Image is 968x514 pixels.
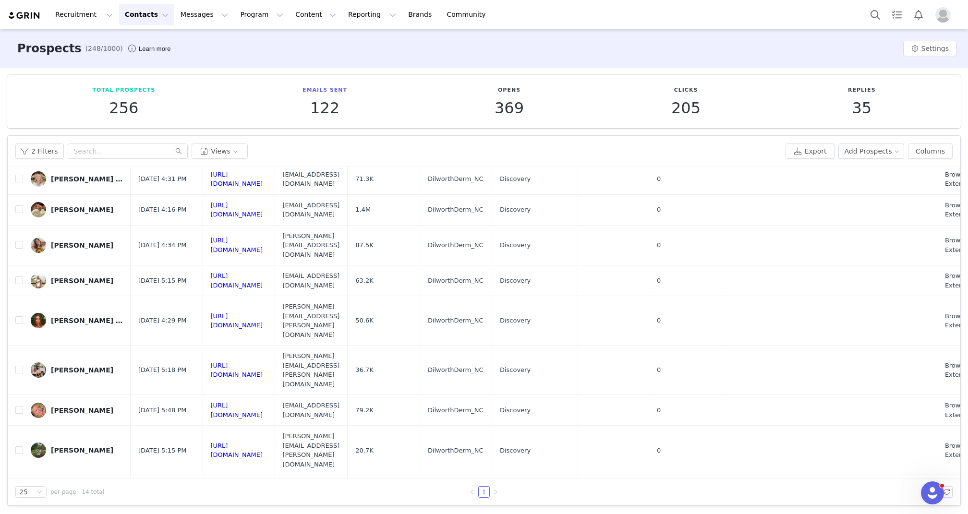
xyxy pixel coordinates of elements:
[31,403,123,418] a: [PERSON_NAME]
[138,365,186,375] span: [DATE] 5:18 PM
[31,403,46,418] img: fac313f4-145b-41eb-ad90-e5a60c091b34.jpg
[85,44,123,54] span: (248/1000)
[211,442,263,459] a: [URL][DOMAIN_NAME]
[467,486,478,498] li: Previous Page
[355,240,373,250] span: 87.5K
[838,143,905,159] button: Add Prospects
[428,316,484,325] span: DilworthDerm_NC
[138,240,186,250] span: [DATE] 4:34 PM
[493,489,498,495] i: icon: right
[848,99,876,117] p: 35
[51,406,113,414] div: [PERSON_NAME]
[92,86,155,95] p: Total Prospects
[211,202,263,218] a: [URL][DOMAIN_NAME]
[402,4,440,25] a: Brands
[36,489,42,496] i: icon: down
[500,174,531,184] span: Discovery
[671,86,701,95] p: Clicks
[500,240,531,250] span: Discovery
[848,86,876,95] p: Replies
[290,4,342,25] button: Content
[903,41,956,56] button: Settings
[51,366,113,374] div: [PERSON_NAME]
[51,206,113,214] div: [PERSON_NAME]
[886,4,907,25] a: Tasks
[865,4,886,25] button: Search
[31,238,46,253] img: c17b74ff-11dd-4185-8d23-e414ff21c569.jpg
[211,362,263,379] a: [URL][DOMAIN_NAME]
[175,148,182,155] i: icon: search
[908,143,953,159] button: Columns
[51,317,123,324] div: [PERSON_NAME] [PERSON_NAME]
[428,406,484,415] span: DilworthDerm_NC
[657,316,661,325] span: 0
[51,446,113,454] div: [PERSON_NAME]
[17,40,82,57] h3: Prospects
[119,4,174,25] button: Contacts
[31,313,46,328] img: f08b7c6a-cb25-4572-a983-cb65f75b49e4--s.jpg
[19,487,28,497] div: 25
[355,276,373,286] span: 63.2K
[50,488,104,496] span: per page | 14 total
[930,7,960,23] button: Profile
[428,365,484,375] span: DilworthDerm_NC
[283,401,340,419] span: [EMAIL_ADDRESS][DOMAIN_NAME]
[51,175,123,183] div: [PERSON_NAME] | [US_STATE] size 8 fashion blogger
[211,237,263,253] a: [URL][DOMAIN_NAME]
[283,302,340,339] span: [PERSON_NAME][EMAIL_ADDRESS][PERSON_NAME][DOMAIN_NAME]
[495,86,524,95] p: Opens
[283,170,340,189] span: [EMAIL_ADDRESS][DOMAIN_NAME]
[68,143,188,159] input: Search...
[211,312,263,329] a: [URL][DOMAIN_NAME]
[31,171,46,187] img: 9cd82b10-9e24-4e5e-84bb-9a60d7e1f9c3.jpg
[92,99,155,117] p: 256
[283,201,340,219] span: [EMAIL_ADDRESS][DOMAIN_NAME]
[490,486,501,498] li: Next Page
[283,351,340,389] span: [PERSON_NAME][EMAIL_ADDRESS][PERSON_NAME][DOMAIN_NAME]
[31,202,123,217] a: [PERSON_NAME]
[31,362,46,378] img: e36959dc-7ad4-4385-a9d9-9bb6332daec5.jpg
[31,202,46,217] img: 8ae07639-df93-46fc-9309-e4ff99821934.jpg
[500,365,531,375] span: Discovery
[479,487,489,497] a: 1
[31,273,46,288] img: 0f3fc116-2856-4f24-af21-6e3be9d73e0b.jpg
[211,402,263,418] a: [URL][DOMAIN_NAME]
[15,143,64,159] button: 2 Filters
[283,271,340,290] span: [EMAIL_ADDRESS][DOMAIN_NAME]
[138,205,186,215] span: [DATE] 4:16 PM
[500,406,531,415] span: Discovery
[657,240,661,250] span: 0
[428,446,484,455] span: DilworthDerm_NC
[137,44,172,54] div: Tooltip anchor
[175,4,234,25] button: Messages
[31,362,123,378] a: [PERSON_NAME]
[671,99,701,117] p: 205
[428,240,484,250] span: DilworthDerm_NC
[138,174,186,184] span: [DATE] 4:31 PM
[192,143,248,159] button: Views
[355,316,373,325] span: 50.6K
[657,205,661,215] span: 0
[478,486,490,498] li: 1
[283,431,340,469] span: [PERSON_NAME][EMAIL_ADDRESS][PERSON_NAME][DOMAIN_NAME]
[31,442,46,458] img: 5c89f5cf-7de9-4eb2-8cb3-3b7bb10a3ece.jpg
[49,4,119,25] button: Recruitment
[31,273,123,288] a: [PERSON_NAME]
[428,276,484,286] span: DilworthDerm_NC
[8,11,41,20] a: grin logo
[355,365,373,375] span: 36.7K
[342,4,402,25] button: Reporting
[500,205,531,215] span: Discovery
[921,481,944,504] iframe: Intercom live chat
[500,316,531,325] span: Discovery
[657,446,661,455] span: 0
[657,174,661,184] span: 0
[31,171,123,187] a: [PERSON_NAME] | [US_STATE] size 8 fashion blogger
[138,406,186,415] span: [DATE] 5:48 PM
[355,446,373,455] span: 20.7K
[428,205,484,215] span: DilworthDerm_NC
[355,174,373,184] span: 71.3K
[234,4,289,25] button: Program
[657,406,661,415] span: 0
[31,238,123,253] a: [PERSON_NAME]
